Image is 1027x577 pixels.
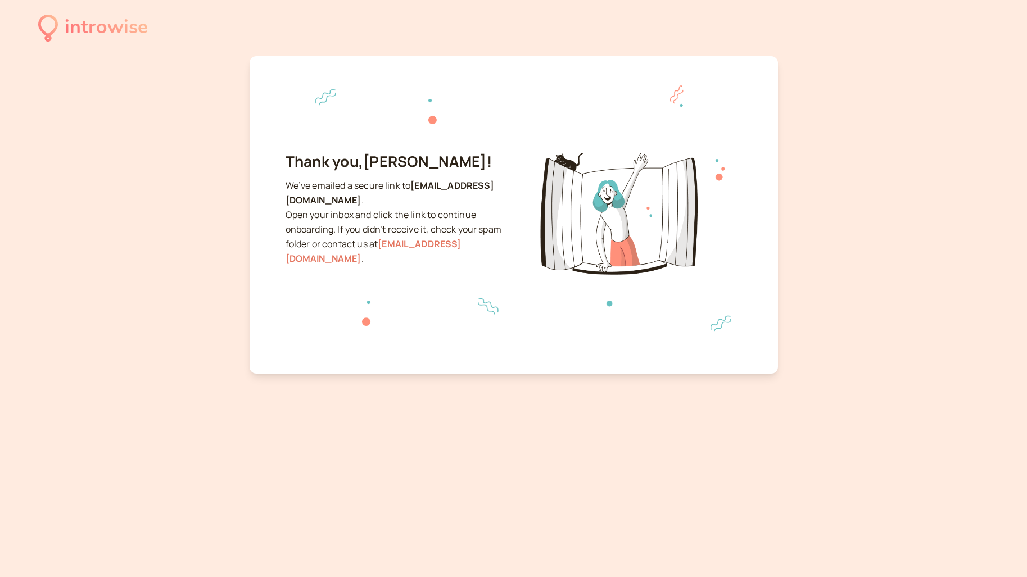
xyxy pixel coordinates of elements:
a: introwise [38,12,148,43]
b: [EMAIL_ADDRESS][DOMAIN_NAME] [286,179,494,206]
h2: Thank you, [PERSON_NAME] ! [286,153,508,170]
iframe: Chat Widget [971,523,1027,577]
div: introwise [65,12,148,43]
a: [EMAIL_ADDRESS][DOMAIN_NAME] [286,238,462,265]
p: We’ve emailed a secure link to . Open your inbox and click the link to continue onboarding. If yo... [286,179,508,266]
